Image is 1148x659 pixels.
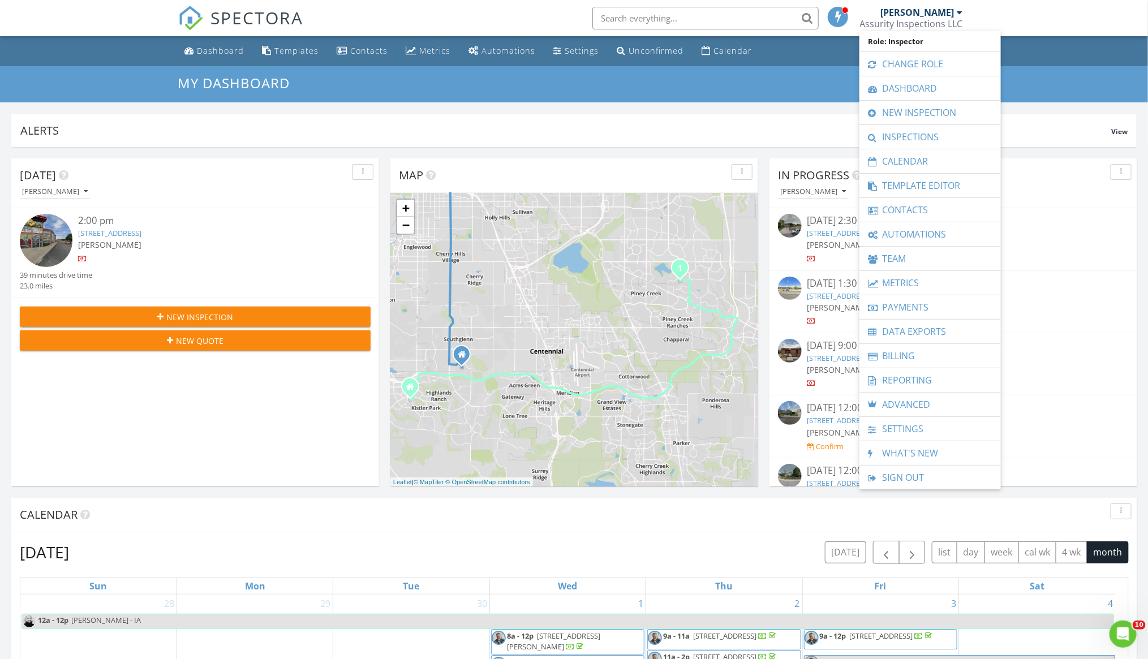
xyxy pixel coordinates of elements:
[778,464,1129,514] a: [DATE] 12:00 am [STREET_ADDRESS][PERSON_NAME] [PERSON_NAME] Confirm
[318,595,333,613] a: Go to April 29, 2024
[807,427,871,438] span: [PERSON_NAME]
[807,239,871,250] span: [PERSON_NAME]
[1018,541,1057,563] button: cal wk
[807,415,871,425] a: [STREET_ADDRESS]
[865,271,995,295] a: Metrics
[180,41,249,62] a: Dashboard
[78,214,341,228] div: 2:00 pm
[865,368,995,392] a: Reporting
[663,631,690,641] span: 9a - 11a
[793,595,802,613] a: Go to May 2, 2024
[820,631,935,641] a: 9a - 12p [STREET_ADDRESS]
[197,45,244,56] div: Dashboard
[613,41,689,62] a: Unconfirmed
[984,541,1019,563] button: week
[1106,595,1115,613] a: Go to May 4, 2024
[860,18,963,29] div: Assurity Inspections LLC
[805,631,819,645] img: 20240104_144641.jpg
[1087,541,1129,563] button: month
[865,320,995,343] a: Data Exports
[492,631,506,645] img: 20240104_144641.jpg
[865,149,995,173] a: Calendar
[807,339,1100,353] div: [DATE] 9:00 am
[20,307,371,327] button: New Inspection
[949,595,958,613] a: Go to May 3, 2024
[1111,127,1128,136] span: View
[778,214,802,238] img: streetview
[20,541,69,563] h2: [DATE]
[807,353,871,363] a: [STREET_ADDRESS]
[807,441,844,452] a: Confirm
[865,466,995,489] a: Sign Out
[71,615,141,625] span: [PERSON_NAME] - IA
[698,41,757,62] a: Calendar
[243,578,268,594] a: Monday
[932,541,957,563] button: list
[865,441,995,465] a: What's New
[865,101,995,124] a: New Inspection
[636,595,646,613] a: Go to May 1, 2024
[507,631,600,652] span: [STREET_ADDRESS][PERSON_NAME]
[397,217,414,234] a: Zoom out
[351,45,388,56] div: Contacts
[865,125,995,149] a: Inspections
[693,631,756,641] span: [STREET_ADDRESS]
[20,330,371,351] button: New Quote
[678,265,682,273] i: 1
[865,222,995,246] a: Automations
[22,188,88,196] div: [PERSON_NAME]
[778,401,1129,451] a: [DATE] 12:00 am [STREET_ADDRESS] [PERSON_NAME] Confirm
[565,45,599,56] div: Settings
[778,214,1129,264] a: [DATE] 2:30 pm [STREET_ADDRESS][PERSON_NAME] [PERSON_NAME]
[778,464,802,488] img: streetview
[20,507,78,522] span: Calendar
[804,629,957,649] a: 9a - 12p [STREET_ADDRESS]
[778,184,848,200] button: [PERSON_NAME]
[475,595,489,613] a: Go to April 30, 2024
[556,578,579,594] a: Wednesday
[807,364,871,375] span: [PERSON_NAME]
[20,184,90,200] button: [PERSON_NAME]
[816,442,844,451] div: Confirm
[20,123,1111,138] div: Alerts
[22,614,36,628] img: img_2729.jpg
[1027,578,1047,594] a: Saturday
[807,401,1100,415] div: [DATE] 12:00 am
[865,31,995,51] span: Role: Inspector
[899,541,926,564] button: Next month
[778,277,802,300] img: streetview
[865,52,995,76] a: Change Role
[420,45,451,56] div: Metrics
[629,45,684,56] div: Unconfirmed
[807,302,871,313] span: [PERSON_NAME]
[20,167,56,183] span: [DATE]
[865,417,995,441] a: Settings
[178,6,203,31] img: The Best Home Inspection Software - Spectora
[778,401,802,425] img: streetview
[865,174,995,197] a: Template Editor
[778,339,802,363] img: streetview
[446,479,530,485] a: © OpenStreetMap contributors
[865,247,995,270] a: Team
[865,76,995,100] a: Dashboard
[1133,621,1146,630] span: 10
[714,45,753,56] div: Calendar
[20,214,72,266] img: streetview
[1056,541,1087,563] button: 4 wk
[778,339,1129,389] a: [DATE] 9:00 am [STREET_ADDRESS] [PERSON_NAME]
[807,291,908,301] a: [STREET_ADDRESS][US_STATE]
[807,464,1100,478] div: [DATE] 12:00 am
[872,578,889,594] a: Friday
[176,335,223,347] span: New Quote
[873,541,900,564] button: Previous month
[778,277,1129,327] a: [DATE] 1:30 pm [STREET_ADDRESS][US_STATE] [PERSON_NAME]
[865,198,995,222] a: Contacts
[401,578,422,594] a: Tuesday
[680,268,687,274] div: 5003 S Ensenada Wy, Centennial, CO 80015
[1110,621,1137,648] iframe: Intercom live chat
[807,277,1100,291] div: [DATE] 1:30 pm
[20,281,92,291] div: 23.0 miles
[211,6,304,29] span: SPECTORA
[178,74,290,92] span: My Dashboard
[592,7,819,29] input: Search everything...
